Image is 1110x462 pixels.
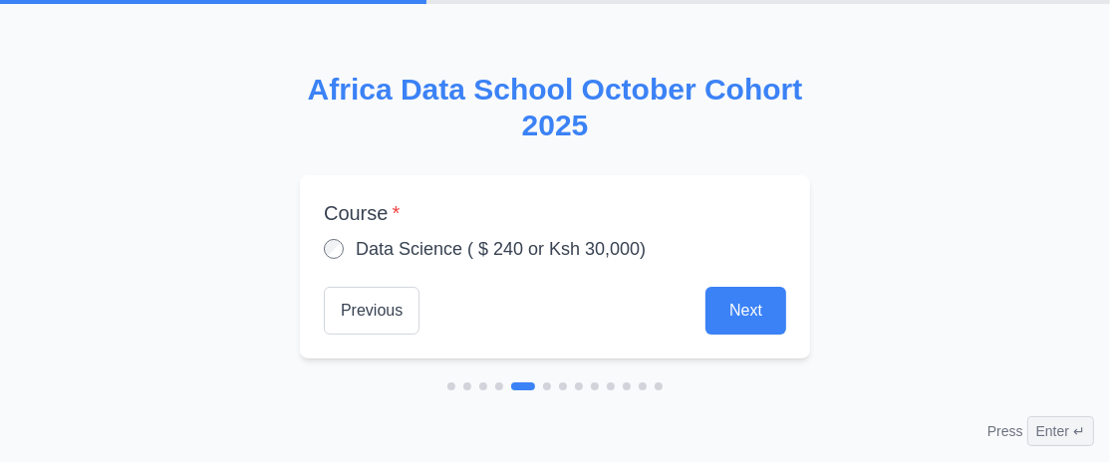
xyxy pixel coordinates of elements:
button: Previous [324,287,419,335]
div: Press [987,416,1094,446]
label: Course [324,199,786,227]
h2: Africa Data School October Cohort 2025 [300,72,810,143]
button: Next [705,287,786,335]
span: Enter ↵ [1027,416,1094,446]
label: Data Science ( $ 240 or Ksh 30,000) [356,235,646,263]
